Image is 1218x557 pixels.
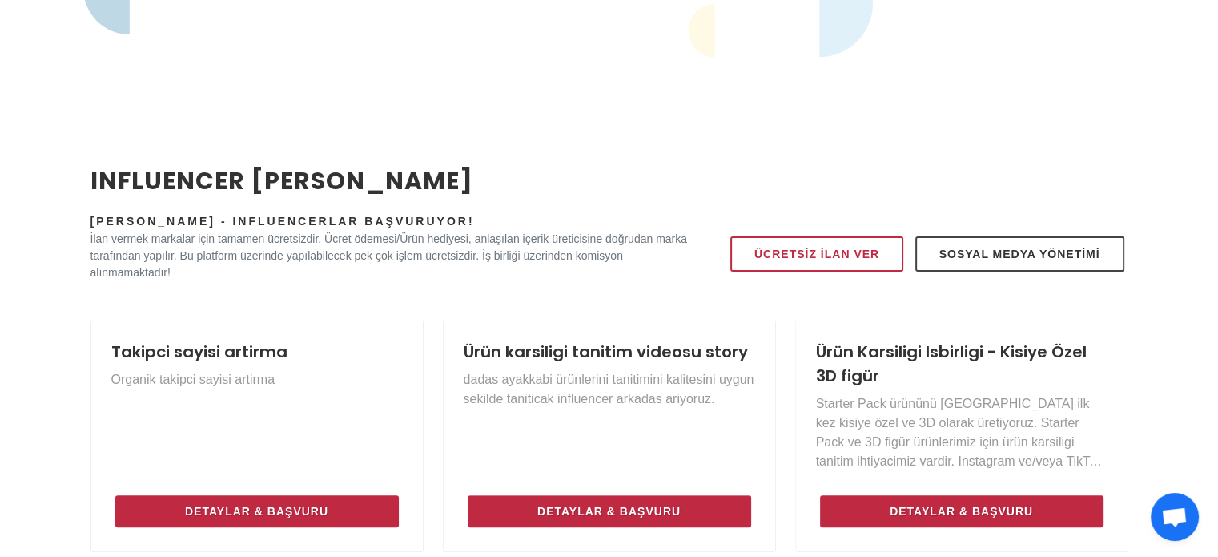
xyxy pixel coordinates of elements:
[111,370,403,389] p: Organik takipci sayisi artirma
[537,502,681,521] span: Detaylar & Başvuru
[816,394,1107,471] p: Starter Pack ürününü [GEOGRAPHIC_DATA] ilk kez kisiye özel ve 3D olarak üretiyoruz. Starter Pack ...
[115,495,399,527] a: Detaylar & Başvuru
[754,244,879,264] span: Ücretsiz İlan Ver
[111,341,287,363] a: Takipci sayisi artirma
[915,236,1124,272] a: Sosyal Medya Yönetimi
[468,495,751,527] a: Detaylar & Başvuru
[730,236,903,272] a: Ücretsiz İlan Ver
[90,215,475,228] span: [PERSON_NAME] - Influencerlar Başvuruyor!
[820,495,1103,527] a: Detaylar & Başvuru
[185,502,328,521] span: Detaylar & Başvuru
[90,163,688,199] h2: INFLUENCER [PERSON_NAME]
[464,370,755,409] p: dadas ayakkabi ürünlerini tanitimini kalitesini uygun sekilde taniticak influencer arkadas ariyoruz.
[464,341,748,363] a: Ürün karsiligi tanitim videosu story
[1151,493,1199,541] div: Open chat
[816,341,1087,387] a: Ürün Karsiligi Isbirligi - Kisiye Özel 3D figür
[90,231,688,281] p: İlan vermek markalar için tamamen ücretsizdir. Ücret ödemesi/Ürün hediyesi, anlaşılan içerik üret...
[890,502,1033,521] span: Detaylar & Başvuru
[939,244,1100,264] span: Sosyal Medya Yönetimi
